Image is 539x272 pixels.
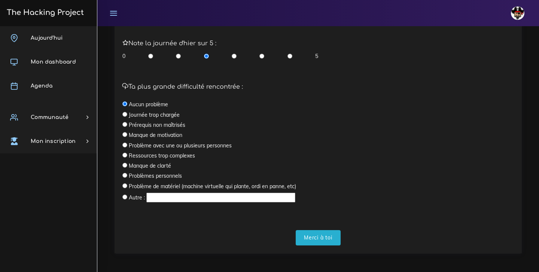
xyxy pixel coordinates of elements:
[31,59,76,65] span: Mon dashboard
[129,111,180,119] label: Journée trop chargée
[129,131,182,139] label: Manque de motivation
[129,194,145,201] label: Autre :
[122,40,514,47] h5: Note la journée d'hier sur 5 :
[129,142,232,149] label: Problème avec une ou plusieurs personnes
[129,172,182,180] label: Problèmes personnels
[129,152,195,159] label: Ressources trop complexes
[4,9,84,17] h3: The Hacking Project
[296,230,341,245] input: Merci à toi
[129,162,171,169] label: Manque de clarté
[31,35,63,41] span: Aujourd'hui
[31,83,52,89] span: Agenda
[129,183,296,190] label: Problème de matériel (machine virtuelle qui plante, ordi en panne, etc)
[122,83,514,91] h5: Ta plus grande difficulté rencontrée :
[129,121,185,129] label: Prérequis non maîtrisés
[31,114,68,120] span: Communauté
[31,138,76,144] span: Mon inscription
[129,101,168,108] label: Aucun problème
[122,52,318,60] div: 0 5
[511,6,524,20] img: avatar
